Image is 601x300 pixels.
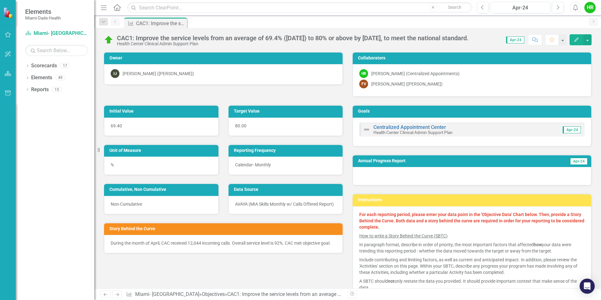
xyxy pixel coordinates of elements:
[25,30,88,37] a: Miami- [GEOGRAPHIC_DATA]
[55,75,65,81] div: 49
[109,226,339,231] h3: Story Behind the Curve
[104,35,114,45] img: On Track
[439,3,471,12] button: Search
[234,148,340,153] h3: Reporting Frequency
[359,69,368,78] div: HR
[234,109,340,114] h3: Target Value
[448,5,461,10] span: Search
[117,35,469,42] div: CAC1: Improve the service levels from an average of 69.4% ([DATE]) to 80% or above by [DATE], to ...
[490,2,550,13] button: Apr-24
[111,202,142,207] span: Non-Cumulative
[111,123,122,128] span: 69.40
[358,158,523,163] h3: Annual Progress Report
[229,157,343,175] div: Calendar- Monthly
[569,158,587,165] span: Apr-24
[359,80,368,88] div: FV
[235,123,246,128] span: 80.00
[363,126,370,133] img: Not Defined
[227,291,505,297] div: CAC1: Improve the service levels from an average of 69.4% ([DATE]) to 80% or above by [DATE], to ...
[52,87,62,92] div: 15
[3,7,14,18] img: ClearPoint Strategy
[31,74,52,81] a: Elements
[109,56,339,60] h3: Owner
[136,19,185,27] div: CAC1: Improve the service levels from an average of 69.4% ([DATE]) to 80% or above by [DATE], to ...
[358,197,588,202] h3: Instructions
[358,109,588,114] h3: Goals
[109,148,215,153] h3: Unit of Measure
[373,124,446,130] a: Centralized Appointment Center
[388,279,394,284] strong: not
[534,242,542,247] strong: how
[111,162,114,167] span: %
[111,240,336,246] p: During the month of April, CAC received 12,044 incoming calls. Overall service level is 92%. CAC ...
[506,36,524,43] span: Apr-24
[60,63,70,69] div: 17
[109,187,215,192] h3: Cumulative, Non Cumulative
[358,56,588,60] h3: Collaborators
[109,109,215,114] h3: Initial Value
[359,240,585,255] p: In paragraph format, describe in order of priority, the most important factors that affected your...
[359,233,448,238] u: How to write a Story Behind the Curve (SBTC)
[359,212,584,230] strong: For each reporting period, please enter your data point in the 'Objective Data' Chart below. Then...
[371,81,443,87] div: [PERSON_NAME] ([PERSON_NAME])
[580,279,595,294] div: Open Intercom Messenger
[202,291,225,297] a: Objectives
[31,86,49,93] a: Reports
[123,70,194,77] div: [PERSON_NAME] ([PERSON_NAME])
[584,2,596,13] button: HR
[117,42,469,46] div: Health Center Clinical Admin Support Plan
[234,187,340,192] h3: Data Source
[25,15,61,20] small: Miami-Dade Health
[31,62,57,69] a: Scorecards
[127,2,472,13] input: Search ClearPoint...
[359,277,585,292] p: A SBTC should only restate the data you provided. It should provide important context that make s...
[371,70,460,77] div: [PERSON_NAME] (Centralized Appointments)
[235,202,334,207] span: AVAYA (MIA Skills Monthly w/ Calls Offered Report)
[359,255,585,277] p: Include contributing and limiting factors, as well as current and anticipated impact. In addition...
[126,291,343,298] div: » »
[111,69,119,78] div: IJ
[25,45,88,56] input: Search Below...
[135,291,199,297] a: Miami- [GEOGRAPHIC_DATA]
[563,126,581,133] span: Apr-24
[493,4,548,12] div: Apr-24
[373,130,453,135] small: Health Center Clinical Admin Support Plan
[25,8,61,15] span: Elements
